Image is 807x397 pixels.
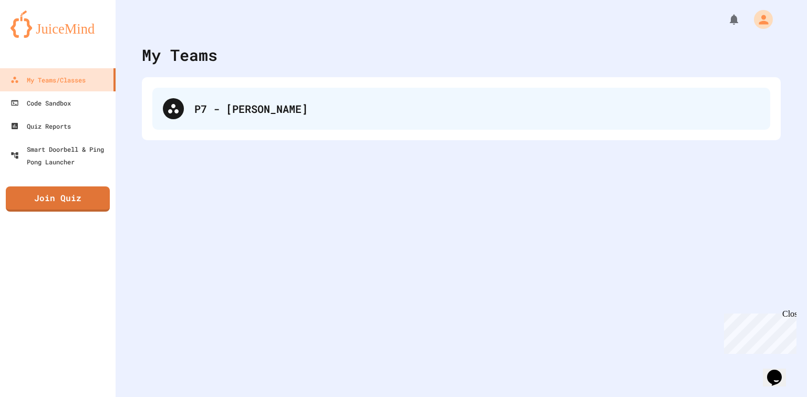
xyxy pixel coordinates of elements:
div: My Teams/Classes [11,74,86,86]
div: P7 - [PERSON_NAME] [194,101,760,117]
a: Join Quiz [6,186,110,212]
div: My Teams [142,43,218,67]
img: logo-orange.svg [11,11,105,38]
div: Chat with us now!Close [4,4,73,67]
div: My Account [743,7,775,32]
div: Quiz Reports [11,120,71,132]
iframe: chat widget [720,309,796,354]
iframe: chat widget [763,355,796,386]
div: Code Sandbox [11,97,71,109]
div: P7 - [PERSON_NAME] [152,88,770,130]
div: Smart Doorbell & Ping Pong Launcher [11,143,111,168]
div: My Notifications [708,11,743,28]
